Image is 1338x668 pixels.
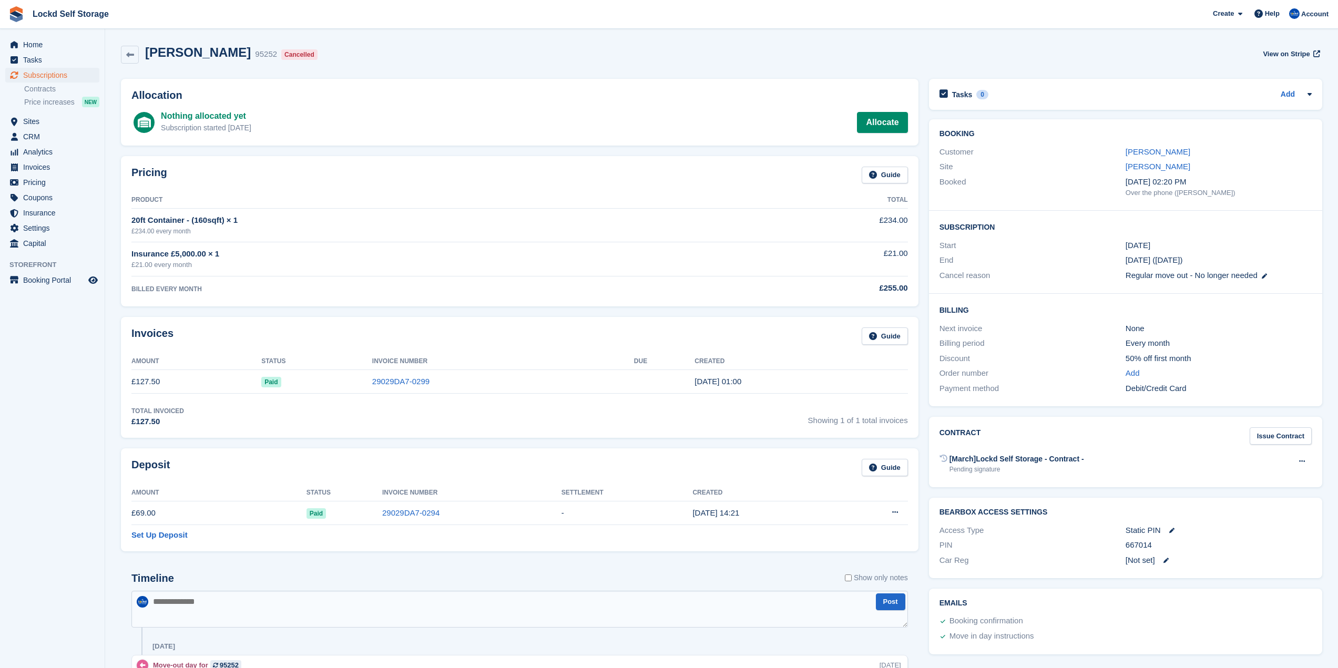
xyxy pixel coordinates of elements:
[939,599,1312,608] h2: Emails
[5,236,99,251] a: menu
[743,242,907,276] td: £21.00
[1259,45,1322,63] a: View on Stripe
[561,485,693,501] th: Settlement
[1126,147,1190,156] a: [PERSON_NAME]
[131,214,743,227] div: 20ft Container - (160sqft) × 1
[131,501,307,525] td: £69.00
[808,406,908,428] span: Showing 1 of 1 total invoices
[939,367,1126,379] div: Order number
[131,459,170,476] h2: Deposit
[862,167,908,184] a: Guide
[131,572,174,584] h2: Timeline
[23,160,86,174] span: Invoices
[152,642,175,651] div: [DATE]
[743,192,907,209] th: Total
[307,508,326,519] span: Paid
[131,406,184,416] div: Total Invoiced
[692,485,838,501] th: Created
[5,190,99,205] a: menu
[939,130,1312,138] h2: Booking
[939,146,1126,158] div: Customer
[145,45,251,59] h2: [PERSON_NAME]
[131,529,188,541] a: Set Up Deposit
[23,205,86,220] span: Insurance
[5,221,99,235] a: menu
[939,554,1126,567] div: Car Reg
[939,176,1126,198] div: Booked
[382,508,440,517] a: 29029DA7-0294
[8,6,24,22] img: stora-icon-8386f47178a22dfd0bd8f6a31ec36ba5ce8667c1dd55bd0f319d3a0aa187defe.svg
[131,485,307,501] th: Amount
[382,485,561,501] th: Invoice Number
[5,68,99,83] a: menu
[131,260,743,270] div: £21.00 every month
[862,459,908,476] a: Guide
[939,304,1312,315] h2: Billing
[1126,188,1312,198] div: Over the phone ([PERSON_NAME])
[949,630,1034,643] div: Move in day instructions
[939,353,1126,365] div: Discount
[87,274,99,286] a: Preview store
[5,160,99,174] a: menu
[131,284,743,294] div: BILLED EVERY MONTH
[5,273,99,287] a: menu
[939,508,1312,517] h2: BearBox Access Settings
[845,572,852,583] input: Show only notes
[1126,539,1312,551] div: 667014
[939,161,1126,173] div: Site
[131,416,184,428] div: £127.50
[845,572,908,583] label: Show only notes
[23,114,86,129] span: Sites
[131,370,261,394] td: £127.50
[1301,9,1329,19] span: Account
[1265,8,1280,19] span: Help
[561,501,693,525] td: -
[23,175,86,190] span: Pricing
[1213,8,1234,19] span: Create
[939,427,981,445] h2: Contract
[1126,176,1312,188] div: [DATE] 02:20 PM
[5,53,99,67] a: menu
[939,270,1126,282] div: Cancel reason
[261,377,281,387] span: Paid
[9,260,105,270] span: Storefront
[23,236,86,251] span: Capital
[24,84,99,94] a: Contracts
[939,240,1126,252] div: Start
[137,596,148,608] img: Jonny Bleach
[1126,323,1312,335] div: None
[24,97,75,107] span: Price increases
[634,353,695,370] th: Due
[876,593,905,611] button: Post
[939,221,1312,232] h2: Subscription
[692,508,739,517] time: 2025-07-14 13:21:12 UTC
[24,96,99,108] a: Price increases NEW
[23,145,86,159] span: Analytics
[949,454,1084,465] div: [March]Lockd Self Storage - Contract -
[1126,271,1258,280] span: Regular move out - No longer needed
[23,221,86,235] span: Settings
[1126,240,1150,252] time: 2025-07-16 00:00:00 UTC
[307,485,382,501] th: Status
[1281,89,1295,101] a: Add
[161,110,251,122] div: Nothing allocated yet
[1126,383,1312,395] div: Debit/Credit Card
[131,167,167,184] h2: Pricing
[131,353,261,370] th: Amount
[131,192,743,209] th: Product
[261,353,372,370] th: Status
[131,89,908,101] h2: Allocation
[949,465,1084,474] div: Pending signature
[939,539,1126,551] div: PIN
[131,227,743,236] div: £234.00 every month
[1289,8,1300,19] img: Jonny Bleach
[5,175,99,190] a: menu
[5,205,99,220] a: menu
[1126,554,1312,567] div: [Not set]
[743,209,907,242] td: £234.00
[255,48,277,60] div: 95252
[1126,525,1312,537] div: Static PIN
[281,49,318,60] div: Cancelled
[857,112,907,133] a: Allocate
[23,129,86,144] span: CRM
